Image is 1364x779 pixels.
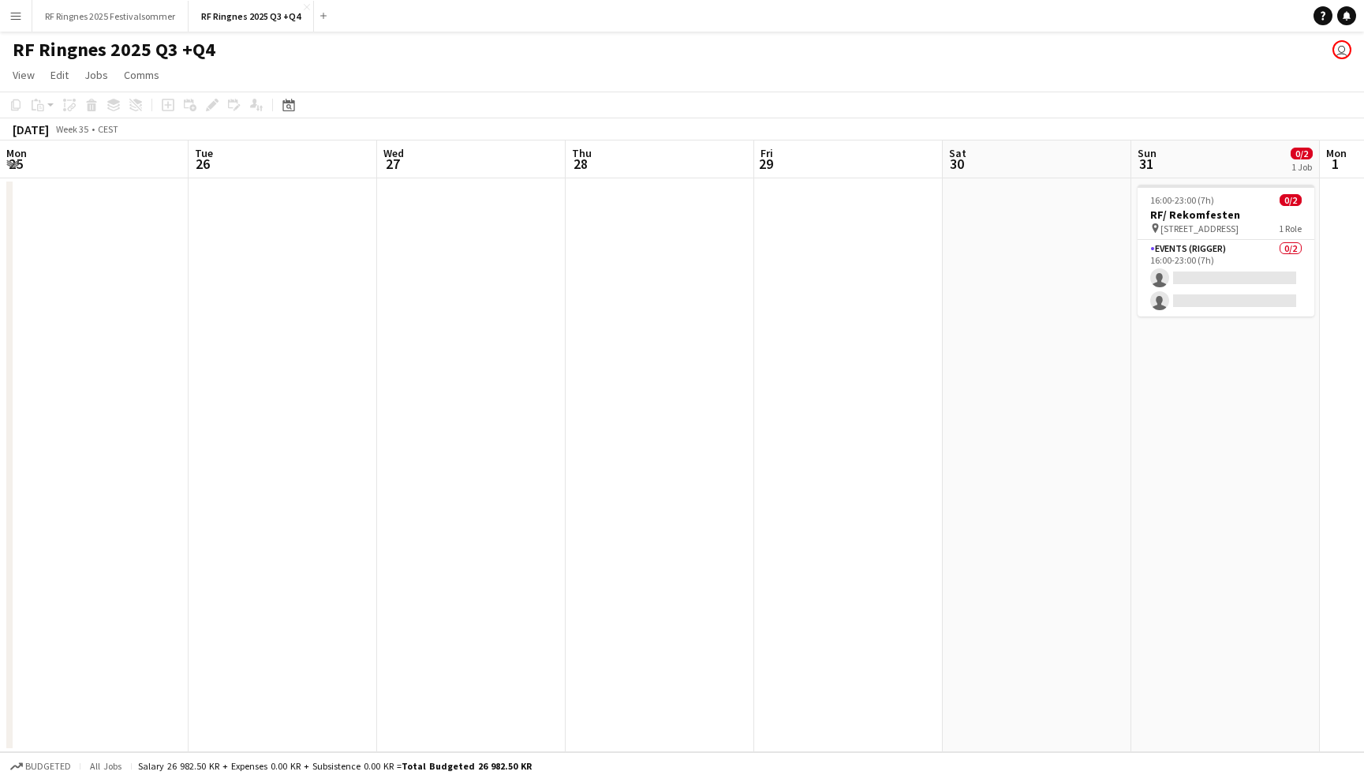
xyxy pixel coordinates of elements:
span: 1 Role [1279,223,1302,234]
span: Jobs [84,68,108,82]
span: Comms [124,68,159,82]
span: 0/2 [1291,148,1313,159]
span: All jobs [87,760,125,772]
a: Edit [44,65,75,85]
div: 1 Job [1291,161,1312,173]
span: Budgeted [25,761,71,772]
app-job-card: 16:00-23:00 (7h)0/2RF/ Rekomfesten [STREET_ADDRESS]1 RoleEvents (Rigger)0/216:00-23:00 (7h) [1138,185,1314,316]
span: Total Budgeted 26 982.50 KR [402,760,532,772]
span: Mon [6,146,27,160]
span: 29 [758,155,773,173]
h3: RF/ Rekomfesten [1138,208,1314,222]
div: Salary 26 982.50 KR + Expenses 0.00 KR + Subsistence 0.00 KR = [138,760,532,772]
span: 30 [947,155,966,173]
span: Wed [383,146,404,160]
span: Edit [50,68,69,82]
a: Comms [118,65,166,85]
span: Mon [1326,146,1347,160]
span: Fri [760,146,773,160]
button: RF Ringnes 2025 Q3 +Q4 [189,1,314,32]
app-user-avatar: Mille Berger [1332,40,1351,59]
div: [DATE] [13,122,49,137]
a: View [6,65,41,85]
button: Budgeted [8,758,73,775]
span: 1 [1324,155,1347,173]
app-card-role: Events (Rigger)0/216:00-23:00 (7h) [1138,240,1314,316]
span: View [13,68,35,82]
span: 25 [4,155,27,173]
span: [STREET_ADDRESS] [1160,223,1239,234]
span: 0/2 [1280,194,1302,206]
button: RF Ringnes 2025 Festivalsommer [32,1,189,32]
span: 31 [1135,155,1157,173]
div: CEST [98,123,118,135]
a: Jobs [78,65,114,85]
span: Sun [1138,146,1157,160]
h1: RF Ringnes 2025 Q3 +Q4 [13,38,215,62]
span: Week 35 [52,123,92,135]
span: Sat [949,146,966,160]
span: Tue [195,146,213,160]
span: 28 [570,155,592,173]
span: 26 [192,155,213,173]
span: 27 [381,155,404,173]
span: 16:00-23:00 (7h) [1150,194,1214,206]
span: Thu [572,146,592,160]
